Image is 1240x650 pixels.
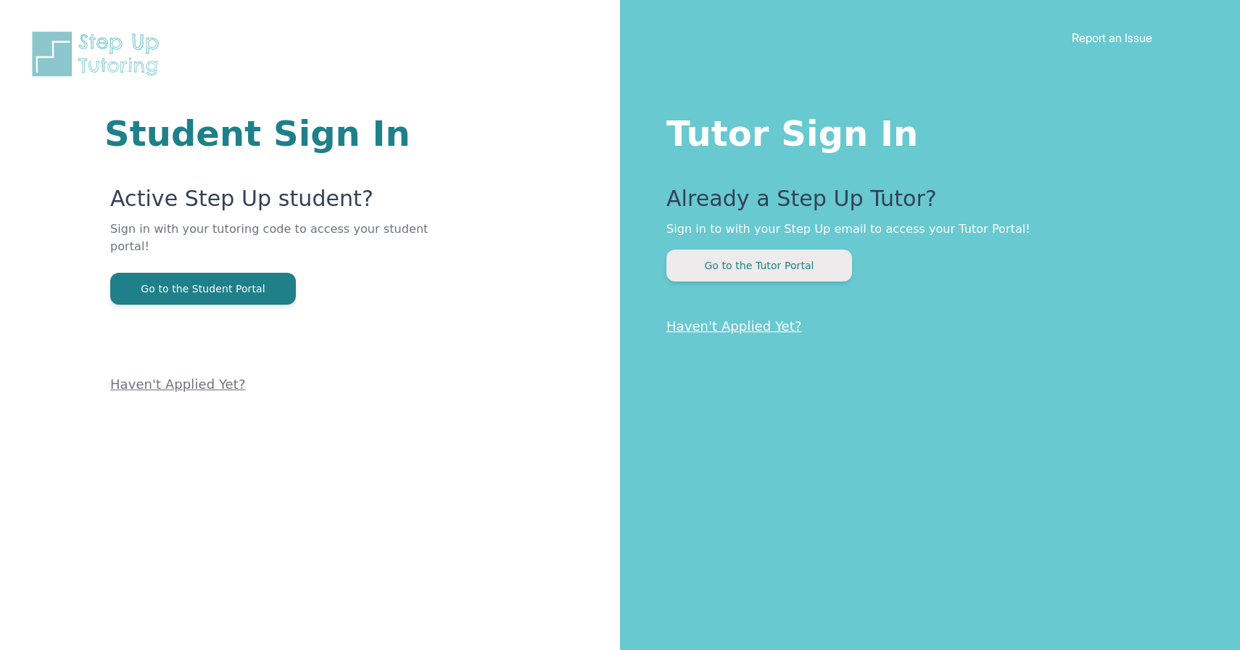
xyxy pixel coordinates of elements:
[110,377,246,392] a: Haven't Applied Yet?
[29,29,168,79] img: Step Up Tutoring horizontal logo
[666,258,852,272] a: Go to the Tutor Portal
[104,116,446,151] h1: Student Sign In
[110,186,446,221] p: Active Step Up student?
[666,110,1182,151] h1: Tutor Sign In
[666,250,852,281] button: Go to the Tutor Portal
[1072,30,1152,45] a: Report an Issue
[110,281,296,295] a: Go to the Student Portal
[110,273,296,305] button: Go to the Student Portal
[666,221,1182,238] p: Sign in to with your Step Up email to access your Tutor Portal!
[110,221,446,273] p: Sign in with your tutoring code to access your student portal!
[666,186,1182,221] p: Already a Step Up Tutor?
[666,318,802,334] a: Haven't Applied Yet?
